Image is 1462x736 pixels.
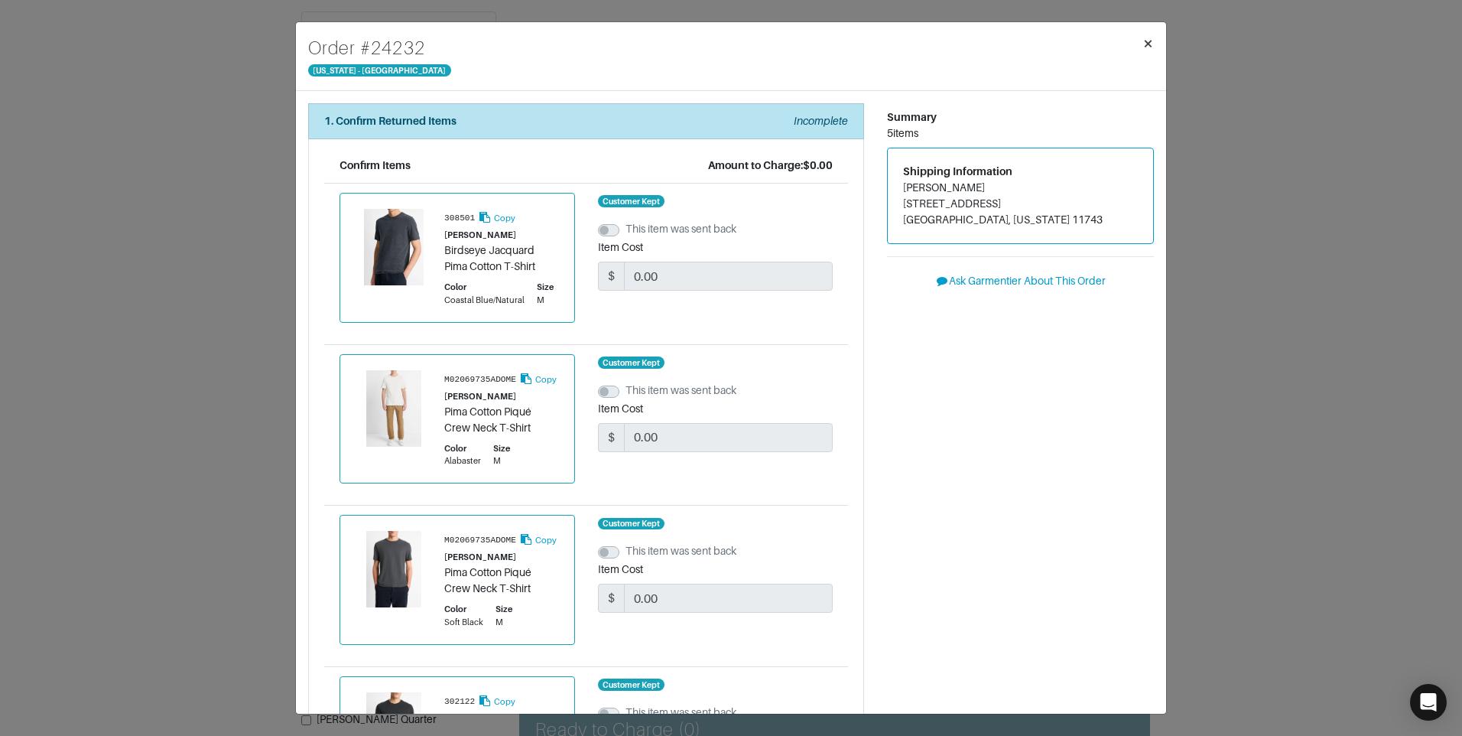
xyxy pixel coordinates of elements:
address: [PERSON_NAME] [STREET_ADDRESS] [GEOGRAPHIC_DATA], [US_STATE] 11743 [903,180,1138,228]
div: Color [444,603,483,616]
div: 5 items [887,125,1154,142]
small: Copy [535,375,557,384]
div: M [493,454,510,467]
small: [PERSON_NAME] [444,552,516,562]
small: Copy [535,536,557,545]
div: Size [537,281,554,294]
div: Alabaster [444,454,481,467]
span: Customer Kept [598,195,665,207]
span: Shipping Information [903,165,1012,177]
div: Coastal Blue/Natural [444,294,525,307]
div: Color [444,281,525,294]
small: 308501 [444,213,475,223]
div: Open Intercom Messenger [1410,684,1447,721]
strong: 1. Confirm Returned Items [324,115,456,127]
label: This item was sent back [625,383,736,399]
small: M02069735ADOME [444,536,516,545]
div: Pima Cotton Piqué Crew Neck T-Shirt [444,565,559,597]
small: M02069735ADOME [444,375,516,384]
span: Customer Kept [598,357,665,369]
span: $ [598,262,625,291]
small: [PERSON_NAME] [444,714,516,723]
div: Confirm Items [340,158,411,174]
span: $ [598,584,625,613]
label: This item was sent back [625,543,736,559]
img: Product [356,370,432,447]
button: Copy [477,209,516,226]
button: Copy [477,692,516,710]
img: Product [356,209,432,285]
div: Soft Black [444,616,483,629]
div: Pima Cotton Piqué Crew Neck T-Shirt [444,404,559,436]
label: This item was sent back [625,705,736,721]
h4: Order # 24232 [308,34,451,62]
small: [PERSON_NAME] [444,392,516,401]
label: Item Cost [598,562,643,578]
small: [PERSON_NAME] [444,230,516,239]
div: Size [495,603,512,616]
small: 302122 [444,697,475,706]
small: Copy [494,697,515,706]
div: Color [444,442,481,455]
label: Item Cost [598,401,643,417]
label: Item Cost [598,239,643,256]
div: M [495,616,512,629]
span: Customer Kept [598,518,665,530]
button: Ask Garmentier About This Order [887,269,1154,293]
div: Summary [887,109,1154,125]
button: Copy [518,370,557,388]
div: Amount to Charge: $0.00 [708,158,833,174]
img: Product [356,531,432,607]
span: $ [598,423,625,452]
span: Customer Kept [598,679,665,691]
span: [US_STATE] - [GEOGRAPHIC_DATA] [308,64,451,77]
div: M [537,294,554,307]
span: × [1142,33,1154,54]
label: This item was sent back [625,221,736,237]
em: Incomplete [794,115,848,127]
small: Copy [494,213,515,223]
button: Close [1130,22,1166,65]
div: Birdseye Jacquard Pima Cotton T-Shirt [444,243,559,275]
button: Copy [518,531,557,549]
div: Size [493,442,510,455]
